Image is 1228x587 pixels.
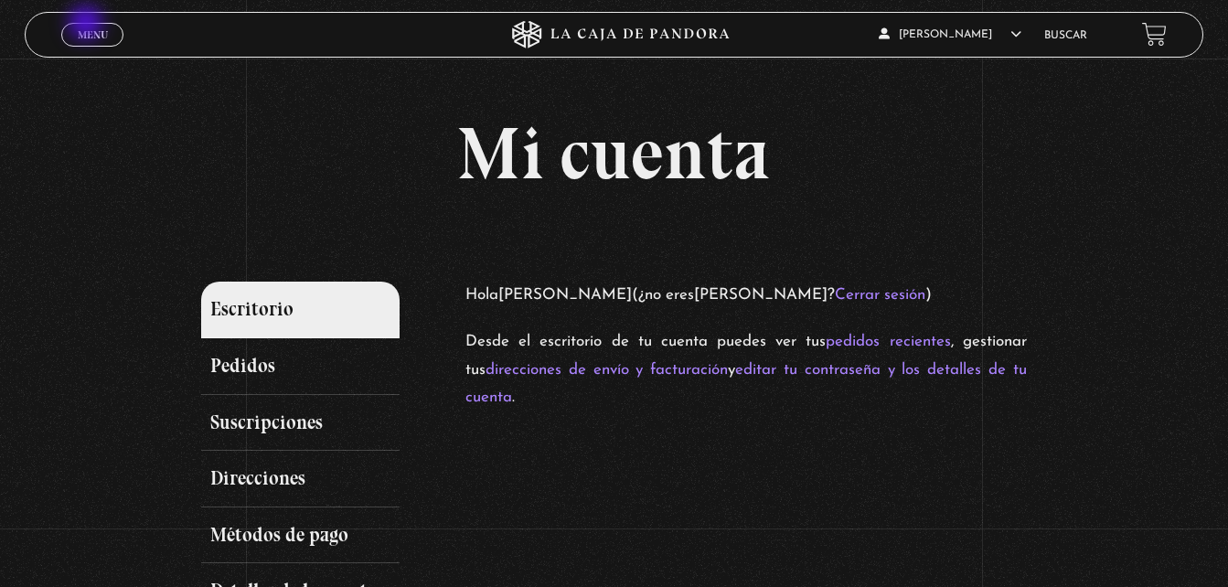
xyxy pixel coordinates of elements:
a: Pedidos [201,338,400,395]
a: direcciones de envío y facturación [486,362,728,378]
a: Buscar [1044,30,1087,41]
span: [PERSON_NAME] [879,29,1021,40]
a: pedidos recientes [826,334,950,349]
h1: Mi cuenta [201,117,1026,190]
span: Menu [78,29,108,40]
strong: [PERSON_NAME] [498,287,632,303]
p: Desde el escritorio de tu cuenta puedes ver tus , gestionar tus y . [465,328,1027,412]
a: Suscripciones [201,395,400,452]
a: editar tu contraseña y los detalles de tu cuenta [465,362,1027,406]
a: Cerrar sesión [835,287,925,303]
a: View your shopping cart [1142,22,1167,47]
span: Cerrar [71,45,114,58]
strong: [PERSON_NAME] [694,287,828,303]
a: Métodos de pago [201,507,400,564]
a: Direcciones [201,451,400,507]
p: Hola (¿no eres ? ) [465,282,1027,310]
a: Escritorio [201,282,400,338]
